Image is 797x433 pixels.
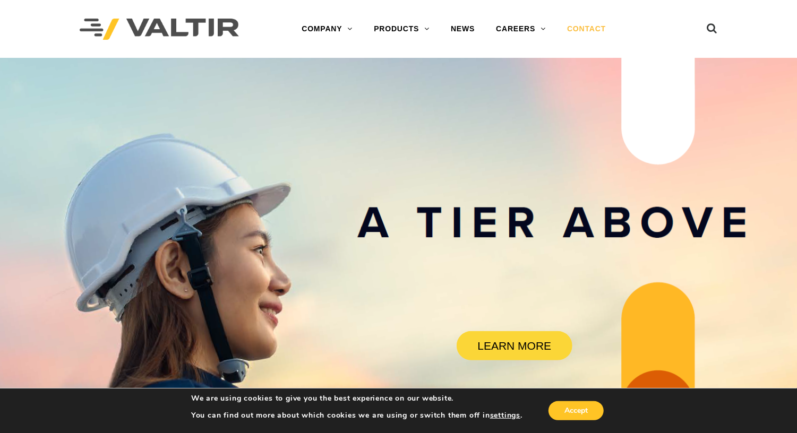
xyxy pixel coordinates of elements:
p: You can find out more about which cookies we are using or switch them off in . [191,411,522,420]
p: We are using cookies to give you the best experience on our website. [191,394,522,403]
button: settings [490,411,520,420]
img: Valtir [80,19,239,40]
a: LEARN MORE [457,331,573,360]
a: CAREERS [485,19,556,40]
a: PRODUCTS [363,19,440,40]
a: NEWS [440,19,485,40]
a: COMPANY [291,19,363,40]
a: CONTACT [556,19,616,40]
button: Accept [549,401,604,420]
